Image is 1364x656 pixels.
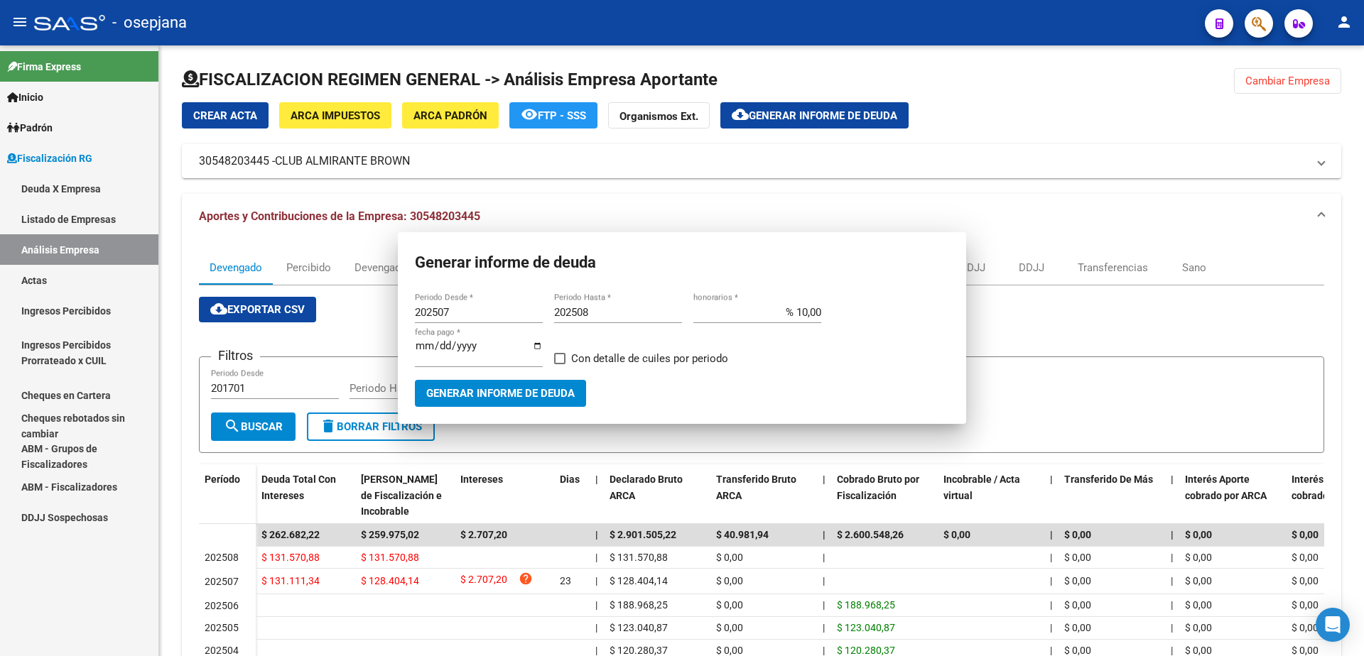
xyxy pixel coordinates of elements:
[831,464,938,527] datatable-header-cell: Cobrado Bruto por Fiscalización
[261,529,320,540] span: $ 262.682,22
[590,464,604,527] datatable-header-cell: |
[1292,552,1319,563] span: $ 0,00
[1050,622,1052,633] span: |
[560,575,571,586] span: 23
[361,529,419,540] span: $ 259.975,02
[256,464,355,527] datatable-header-cell: Deuda Total Con Intereses
[519,572,533,586] i: help
[205,622,239,633] span: 202505
[823,552,825,563] span: |
[1171,474,1174,485] span: |
[211,346,260,366] h3: Filtros
[1171,552,1173,563] span: |
[1316,608,1350,642] div: Open Intercom Messenger
[1185,529,1212,540] span: $ 0,00
[455,464,554,527] datatable-header-cell: Intereses
[112,7,187,38] span: - osepjana
[837,529,904,540] span: $ 2.600.548,26
[716,552,743,563] span: $ 0,00
[205,552,239,563] span: 202508
[415,380,586,406] button: Generar informe de deuda
[1179,464,1286,527] datatable-header-cell: Interés Aporte cobrado por ARCA
[610,529,676,540] span: $ 2.901.505,22
[943,474,1020,501] span: Incobrable / Acta virtual
[354,260,440,275] div: Devengado x CUIL
[1185,575,1212,586] span: $ 0,00
[1292,575,1319,586] span: $ 0,00
[554,464,590,527] datatable-header-cell: Dias
[205,600,239,611] span: 202506
[320,417,337,434] mat-icon: delete
[610,575,668,586] span: $ 128.404,14
[1185,645,1212,656] span: $ 0,00
[7,89,43,105] span: Inicio
[1050,529,1053,540] span: |
[610,622,668,633] span: $ 123.040,87
[182,68,718,91] h1: FISCALIZACION REGIMEN GENERAL -> Análisis Empresa Aportante
[943,529,970,540] span: $ 0,00
[460,474,503,485] span: Intereses
[571,350,728,367] span: Con detalle de cuiles por periodo
[224,417,241,434] mat-icon: search
[823,529,826,540] span: |
[1050,575,1052,586] span: |
[210,300,227,317] mat-icon: cloud_download
[595,575,597,586] span: |
[199,209,480,223] span: Aportes y Contribuciones de la Empresa: 30548203445
[199,153,1307,169] mat-panel-title: 30548203445 -
[823,599,825,611] span: |
[619,110,698,123] strong: Organismos Ext.
[837,645,895,656] span: $ 120.280,37
[716,622,743,633] span: $ 0,00
[1171,575,1173,586] span: |
[426,388,575,400] span: Generar informe de deuda
[1050,645,1052,656] span: |
[1064,529,1091,540] span: $ 0,00
[1171,645,1173,656] span: |
[7,59,81,75] span: Firma Express
[1064,552,1091,563] span: $ 0,00
[595,552,597,563] span: |
[261,552,320,563] span: $ 131.570,88
[1185,552,1212,563] span: $ 0,00
[823,645,825,656] span: |
[1292,529,1319,540] span: $ 0,00
[1292,622,1319,633] span: $ 0,00
[1050,552,1052,563] span: |
[1182,260,1206,275] div: Sano
[817,464,831,527] datatable-header-cell: |
[1171,622,1173,633] span: |
[361,575,419,586] span: $ 128.404,14
[837,474,919,501] span: Cobrado Bruto por Fiscalización
[595,622,597,633] span: |
[610,599,668,611] span: $ 188.968,25
[1078,260,1148,275] div: Transferencias
[1050,599,1052,611] span: |
[732,106,749,123] mat-icon: cloud_download
[275,153,410,169] span: CLUB ALMIRANTE BROWN
[823,474,826,485] span: |
[7,151,92,166] span: Fiscalización RG
[1171,599,1173,611] span: |
[1245,75,1330,87] span: Cambiar Empresa
[291,109,380,122] span: ARCA Impuestos
[1059,464,1165,527] datatable-header-cell: Transferido De Más
[716,599,743,611] span: $ 0,00
[1064,622,1091,633] span: $ 0,00
[210,303,305,316] span: Exportar CSV
[595,599,597,611] span: |
[595,474,598,485] span: |
[837,599,895,611] span: $ 188.968,25
[1165,464,1179,527] datatable-header-cell: |
[1171,529,1174,540] span: |
[261,474,336,501] span: Deuda Total Con Intereses
[538,109,586,122] span: FTP - SSS
[205,645,239,656] span: 202504
[595,529,598,540] span: |
[716,645,743,656] span: $ 0,00
[413,109,487,122] span: ARCA Padrón
[193,109,257,122] span: Crear Acta
[749,109,897,122] span: Generar informe de deuda
[1292,599,1319,611] span: $ 0,00
[938,464,1044,527] datatable-header-cell: Incobrable / Acta virtual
